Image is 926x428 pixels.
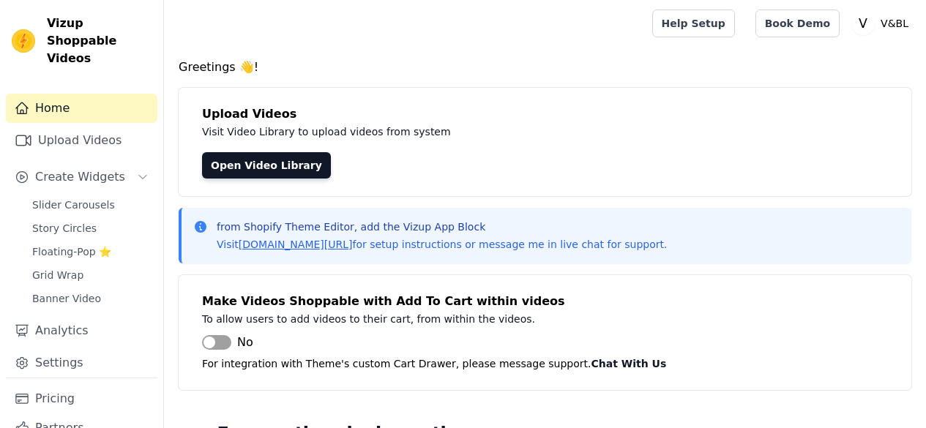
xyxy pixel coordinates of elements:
a: Grid Wrap [23,265,157,285]
a: Slider Carousels [23,195,157,215]
span: Vizup Shoppable Videos [47,15,152,67]
img: Vizup [12,29,35,53]
a: Analytics [6,316,157,345]
a: Story Circles [23,218,157,239]
button: Create Widgets [6,162,157,192]
span: Story Circles [32,221,97,236]
button: V V&BL [851,10,914,37]
p: Visit for setup instructions or message me in live chat for support. [217,237,667,252]
span: Grid Wrap [32,268,83,282]
a: Banner Video [23,288,157,309]
h4: Upload Videos [202,105,888,123]
button: Chat With Us [591,355,667,372]
a: Floating-Pop ⭐ [23,241,157,262]
h4: Make Videos Shoppable with Add To Cart within videos [202,293,888,310]
p: V&BL [875,10,914,37]
span: Create Widgets [35,168,125,186]
a: Settings [6,348,157,378]
span: Floating-Pop ⭐ [32,244,111,259]
a: [DOMAIN_NAME][URL] [239,239,353,250]
a: Upload Videos [6,126,157,155]
a: Help Setup [652,10,735,37]
span: Banner Video [32,291,101,306]
text: V [859,16,867,31]
p: For integration with Theme's custom Cart Drawer, please message support. [202,355,888,372]
h4: Greetings 👋! [179,59,911,76]
a: Pricing [6,384,157,413]
span: No [237,334,253,351]
p: Visit Video Library to upload videos from system [202,123,858,140]
p: To allow users to add videos to their cart, from within the videos. [202,310,858,328]
a: Book Demo [755,10,840,37]
a: Open Video Library [202,152,331,179]
a: Home [6,94,157,123]
span: Slider Carousels [32,198,115,212]
p: from Shopify Theme Editor, add the Vizup App Block [217,219,667,234]
button: No [202,334,253,351]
